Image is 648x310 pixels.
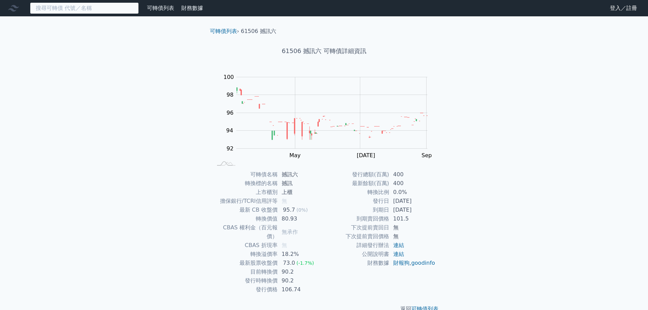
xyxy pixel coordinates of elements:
[227,92,233,98] tspan: 98
[324,232,389,241] td: 下次提前賣回價格
[393,242,404,248] a: 連結
[213,267,278,276] td: 目前轉換價
[278,285,324,294] td: 106.74
[324,170,389,179] td: 發行總額(百萬)
[213,206,278,214] td: 最新 CB 收盤價
[213,188,278,197] td: 上市櫃別
[324,179,389,188] td: 最新餘額(百萬)
[393,260,410,266] a: 財報狗
[282,259,297,267] div: 73.0
[324,223,389,232] td: 下次提前賣回日
[213,276,278,285] td: 發行時轉換價
[389,259,436,267] td: ,
[389,206,436,214] td: [DATE]
[213,214,278,223] td: 轉換價值
[226,127,233,134] tspan: 94
[278,267,324,276] td: 90.2
[389,214,436,223] td: 101.5
[213,241,278,250] td: CBAS 折現率
[220,74,438,159] g: Chart
[213,285,278,294] td: 發行價格
[324,250,389,259] td: 公開說明書
[324,188,389,197] td: 轉換比例
[278,250,324,259] td: 18.2%
[213,179,278,188] td: 轉換標的名稱
[213,250,278,259] td: 轉換溢價率
[411,260,435,266] a: goodinfo
[389,223,436,232] td: 無
[389,170,436,179] td: 400
[213,223,278,241] td: CBAS 權利金（百元報價）
[236,87,427,140] g: Series
[227,110,233,116] tspan: 96
[357,152,375,159] tspan: [DATE]
[282,198,287,204] span: 無
[324,214,389,223] td: 到期賣回價格
[296,260,314,266] span: (-1.7%)
[278,276,324,285] td: 90.2
[324,259,389,267] td: 財務數據
[389,179,436,188] td: 400
[278,170,324,179] td: 撼訊六
[389,232,436,241] td: 無
[278,188,324,197] td: 上櫃
[227,145,233,152] tspan: 92
[324,241,389,250] td: 詳細發行辦法
[210,28,237,34] a: 可轉債列表
[282,206,297,214] div: 95.7
[324,206,389,214] td: 到期日
[278,214,324,223] td: 80.93
[223,74,234,80] tspan: 100
[389,188,436,197] td: 0.0%
[213,197,278,206] td: 擔保銀行/TCRI信用評等
[604,3,643,14] a: 登入／註冊
[241,27,276,35] li: 61506 撼訊六
[213,170,278,179] td: 可轉債名稱
[282,229,298,235] span: 無承作
[389,197,436,206] td: [DATE]
[324,197,389,206] td: 發行日
[289,152,301,159] tspan: May
[30,2,139,14] input: 搜尋可轉債 代號／名稱
[213,259,278,267] td: 最新股票收盤價
[204,46,444,56] h1: 61506 撼訊六 可轉債詳細資訊
[278,179,324,188] td: 撼訊
[296,207,308,213] span: (0%)
[421,152,432,159] tspan: Sep
[181,5,203,11] a: 財務數據
[282,242,287,248] span: 無
[210,27,239,35] li: ›
[147,5,174,11] a: 可轉債列表
[393,251,404,257] a: 連結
